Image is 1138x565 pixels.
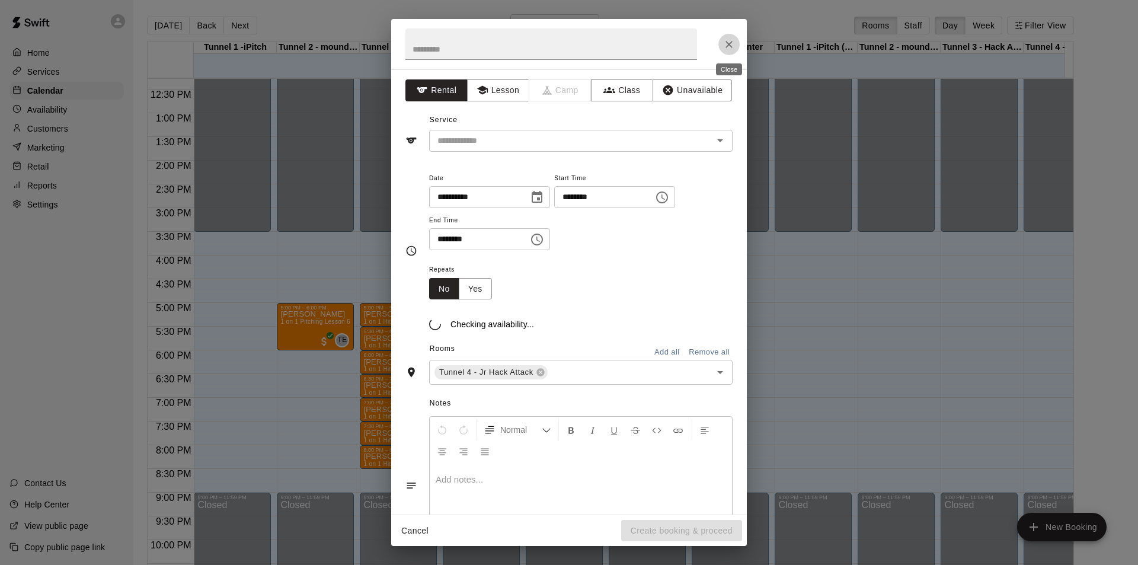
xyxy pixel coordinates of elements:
button: Undo [432,419,452,440]
span: Date [429,171,550,187]
button: Right Align [453,440,474,462]
div: Tunnel 4 - Jr Hack Attack [434,365,548,379]
button: Add all [648,343,686,362]
button: Format Strikethrough [625,419,645,440]
button: Yes [459,278,492,300]
button: Redo [453,419,474,440]
button: Insert Link [668,419,688,440]
span: Rooms [430,344,455,353]
button: Close [718,34,740,55]
svg: Rooms [405,366,417,378]
button: Class [591,79,653,101]
button: Open [712,364,728,381]
div: outlined button group [429,278,492,300]
button: Formatting Options [479,419,556,440]
button: Cancel [396,520,434,542]
span: Camps can only be created in the Services page [529,79,592,101]
span: End Time [429,213,550,229]
button: Unavailable [653,79,732,101]
button: Choose time, selected time is 6:30 PM [650,186,674,209]
button: Open [712,132,728,149]
span: Notes [430,394,733,413]
button: Choose date, selected date is Oct 9, 2025 [525,186,549,209]
button: No [429,278,459,300]
button: Insert Code [647,419,667,440]
span: Tunnel 4 - Jr Hack Attack [434,366,538,378]
svg: Service [405,135,417,146]
button: Justify Align [475,440,495,462]
button: Format Italics [583,419,603,440]
span: Start Time [554,171,675,187]
span: Service [430,116,458,124]
button: Format Underline [604,419,624,440]
button: Remove all [686,343,733,362]
span: Repeats [429,262,501,278]
span: Normal [500,424,542,436]
button: Left Align [695,419,715,440]
button: Choose time, selected time is 7:00 PM [525,228,549,251]
p: Checking availability... [450,318,534,330]
button: Format Bold [561,419,581,440]
button: Center Align [432,440,452,462]
svg: Notes [405,480,417,491]
div: Close [716,63,742,75]
button: Lesson [467,79,529,101]
svg: Timing [405,245,417,257]
button: Rental [405,79,468,101]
